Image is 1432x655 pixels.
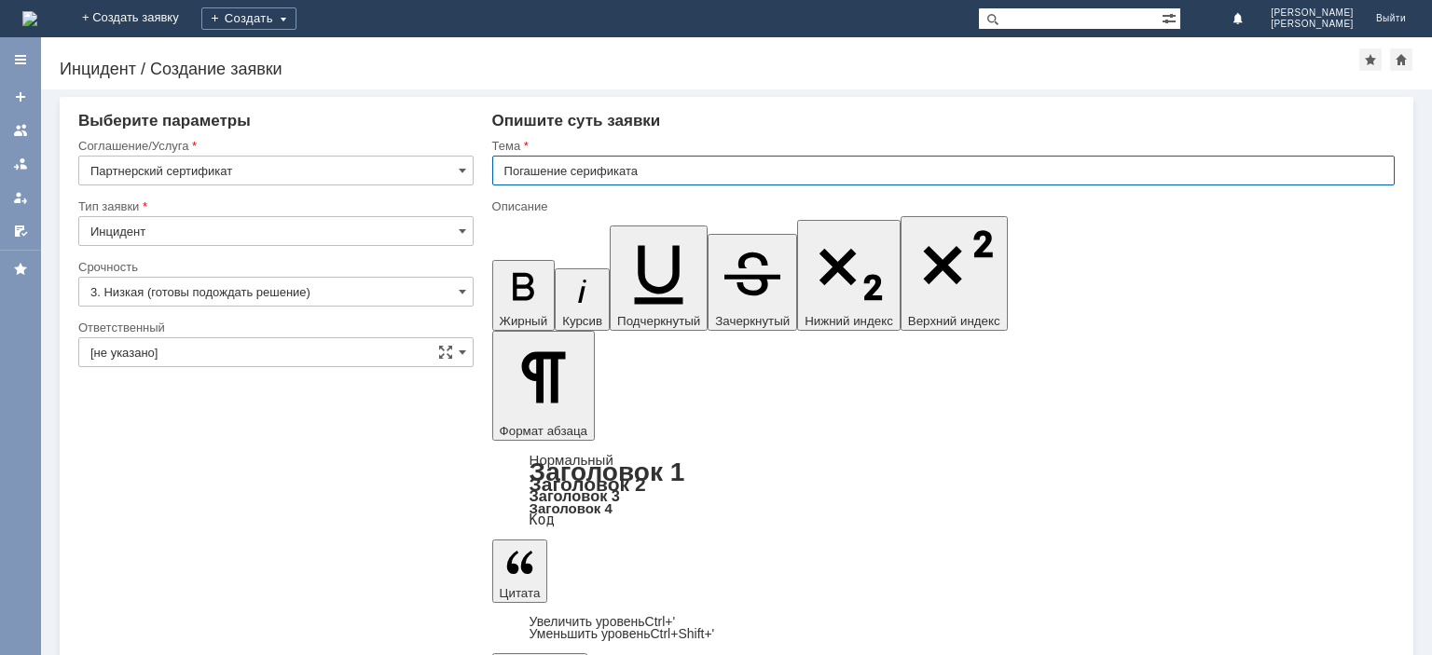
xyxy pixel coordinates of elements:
[1390,48,1412,71] div: Сделать домашней страницей
[78,200,470,212] div: Тип заявки
[492,539,548,603] button: Цитата
[1271,19,1354,30] span: [PERSON_NAME]
[562,314,602,328] span: Курсив
[530,626,715,641] a: Decrease
[6,149,35,179] a: Заявки в моей ответственности
[908,314,1000,328] span: Верхний индекс
[22,11,37,26] img: logo
[610,225,708,331] button: Подчеркнутый
[492,454,1395,526] div: Формат абзаца
[78,112,251,130] span: Выберите параметры
[6,116,35,145] a: Заявки на командах
[78,140,470,152] div: Соглашение/Услуга
[438,345,453,360] span: Сложная форма
[492,616,1395,640] div: Цитата
[797,220,901,331] button: Нижний индекс
[6,82,35,112] a: Создать заявку
[201,7,296,30] div: Создать
[1271,7,1354,19] span: [PERSON_NAME]
[492,260,556,331] button: Жирный
[530,512,555,528] a: Код
[805,314,893,328] span: Нижний индекс
[6,183,35,212] a: Мои заявки
[555,268,610,331] button: Курсив
[530,452,613,468] a: Нормальный
[530,500,613,516] a: Заголовок 4
[645,614,676,629] span: Ctrl+'
[1359,48,1382,71] div: Добавить в избранное
[530,457,685,486] a: Заголовок 1
[530,614,676,629] a: Increase
[617,314,700,328] span: Подчеркнутый
[530,473,646,495] a: Заголовок 2
[492,331,595,441] button: Формат абзаца
[901,216,1008,331] button: Верхний индекс
[500,314,548,328] span: Жирный
[60,60,1359,78] div: Инцидент / Создание заявки
[22,11,37,26] a: Перейти на домашнюю страницу
[6,216,35,246] a: Мои согласования
[708,234,797,331] button: Зачеркнутый
[492,112,661,130] span: Опишите суть заявки
[500,586,541,600] span: Цитата
[78,261,470,273] div: Срочность
[492,140,1391,152] div: Тема
[715,314,790,328] span: Зачеркнутый
[530,487,620,504] a: Заголовок 3
[492,200,1391,212] div: Описание
[1162,8,1180,26] span: Расширенный поиск
[78,321,470,334] div: Ответственный
[650,626,714,641] span: Ctrl+Shift+'
[500,424,587,438] span: Формат абзаца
